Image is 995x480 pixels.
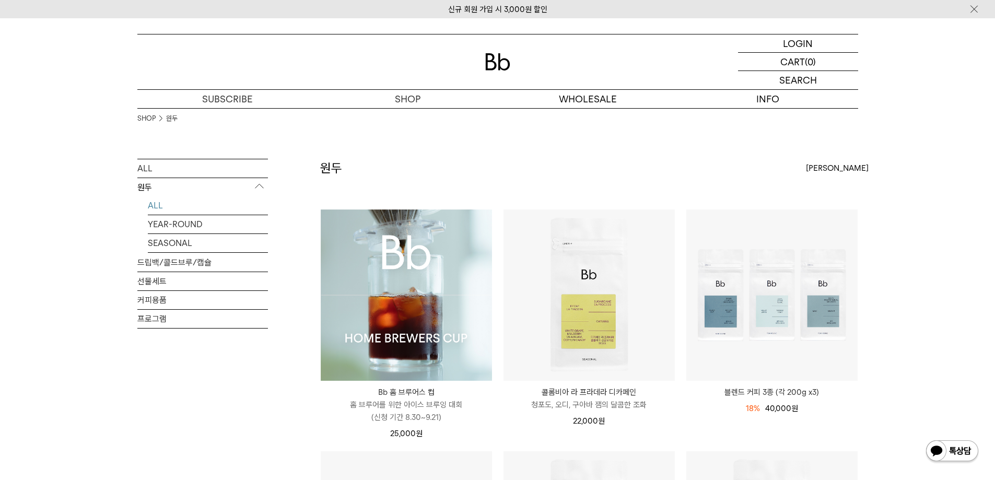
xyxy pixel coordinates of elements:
span: 원 [598,416,605,426]
img: Bb 홈 브루어스 컵 [321,209,492,381]
a: 커피용품 [137,291,268,309]
h2: 원두 [320,159,342,177]
a: ALL [148,196,268,215]
span: 25,000 [390,429,423,438]
a: Bb 홈 브루어스 컵 홈 브루어를 위한 아이스 브루잉 대회(신청 기간 8.30~9.21) [321,386,492,424]
span: 원 [416,429,423,438]
span: 40,000 [765,404,798,413]
p: INFO [678,90,858,108]
img: 로고 [485,53,510,71]
p: CART [780,53,805,71]
p: 원두 [137,178,268,197]
p: 콜롬비아 라 프라데라 디카페인 [504,386,675,399]
img: 콜롬비아 라 프라데라 디카페인 [504,209,675,381]
a: 드립백/콜드브루/캡슐 [137,253,268,272]
a: 블렌드 커피 3종 (각 200g x3) [686,386,858,399]
a: CART (0) [738,53,858,71]
p: (0) [805,53,816,71]
a: 원두 [166,113,178,124]
p: 청포도, 오디, 구아바 잼의 달콤한 조화 [504,399,675,411]
a: SHOP [318,90,498,108]
span: [PERSON_NAME] [806,162,869,174]
a: 선물세트 [137,272,268,290]
p: SEARCH [779,71,817,89]
a: LOGIN [738,34,858,53]
a: ALL [137,159,268,178]
p: 홈 브루어를 위한 아이스 브루잉 대회 (신청 기간 8.30~9.21) [321,399,492,424]
a: YEAR-ROUND [148,215,268,233]
div: 18% [746,402,760,415]
img: 블렌드 커피 3종 (각 200g x3) [686,209,858,381]
img: 카카오톡 채널 1:1 채팅 버튼 [925,439,979,464]
p: LOGIN [783,34,813,52]
a: SHOP [137,113,156,124]
a: SUBSCRIBE [137,90,318,108]
a: 프로그램 [137,310,268,328]
a: 콜롬비아 라 프라데라 디카페인 청포도, 오디, 구아바 잼의 달콤한 조화 [504,386,675,411]
span: 22,000 [573,416,605,426]
a: 신규 회원 가입 시 3,000원 할인 [448,5,547,14]
span: 원 [791,404,798,413]
a: SEASONAL [148,234,268,252]
p: WHOLESALE [498,90,678,108]
p: Bb 홈 브루어스 컵 [321,386,492,399]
